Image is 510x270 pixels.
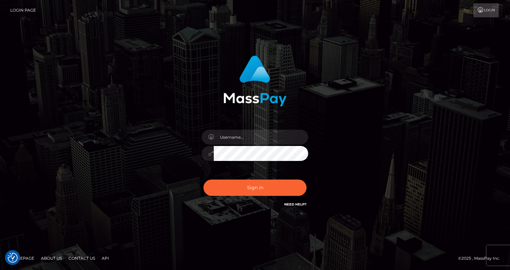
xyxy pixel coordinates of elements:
a: About Us [38,253,64,263]
button: Sign in [203,180,307,196]
a: Contact Us [66,253,98,263]
a: Need Help? [284,202,307,206]
a: Login [473,3,499,17]
img: MassPay Login [223,56,287,106]
a: Login Page [10,3,36,17]
img: Revisit consent button [8,253,18,263]
div: © 2025 , MassPay Inc. [458,255,505,262]
a: Homepage [7,253,37,263]
button: Consent Preferences [8,253,18,263]
input: Username... [214,130,308,145]
a: API [99,253,112,263]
